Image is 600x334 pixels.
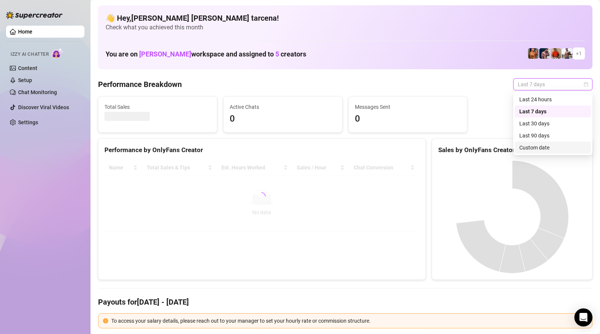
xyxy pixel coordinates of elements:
img: JUSTIN [562,48,572,59]
div: Custom date [515,142,591,154]
a: Chat Monitoring [18,89,57,95]
h4: Payouts for [DATE] - [DATE] [98,297,592,307]
img: Justin [551,48,561,59]
div: Last 90 days [515,130,591,142]
span: Check what you achieved this month [106,23,585,32]
div: Last 90 days [519,131,586,140]
span: Total Sales [104,103,211,111]
div: Last 24 hours [515,93,591,105]
a: Content [18,65,37,71]
div: Last 7 days [515,105,591,117]
div: Custom date [519,143,586,152]
span: + 1 [576,49,582,58]
span: Last 7 days [518,79,588,90]
h4: Performance Breakdown [98,79,182,90]
h4: 👋 Hey, [PERSON_NAME] [PERSON_NAME] tarcena ! [106,13,585,23]
img: JG [528,48,539,59]
span: [PERSON_NAME] [139,50,191,58]
img: logo-BBDzfeDw.svg [6,11,63,19]
div: Sales by OnlyFans Creator [438,145,586,155]
a: Home [18,29,32,35]
span: Active Chats [230,103,336,111]
div: Last 30 days [519,119,586,128]
span: calendar [584,82,588,87]
span: exclamation-circle [103,318,108,323]
a: Setup [18,77,32,83]
div: Last 7 days [519,107,586,116]
span: 0 [230,112,336,126]
span: Izzy AI Chatter [11,51,49,58]
div: Open Intercom Messenger [574,308,592,326]
div: Performance by OnlyFans Creator [104,145,419,155]
span: Messages Sent [355,103,461,111]
span: 0 [355,112,461,126]
h1: You are on workspace and assigned to creators [106,50,306,58]
div: Last 24 hours [519,95,586,104]
img: AI Chatter [52,48,63,59]
span: loading [257,192,266,201]
a: Settings [18,119,38,125]
a: Discover Viral Videos [18,104,69,110]
img: Axel [539,48,550,59]
div: To access your salary details, please reach out to your manager to set your hourly rate or commis... [111,317,588,325]
span: 5 [275,50,279,58]
div: Last 30 days [515,117,591,130]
